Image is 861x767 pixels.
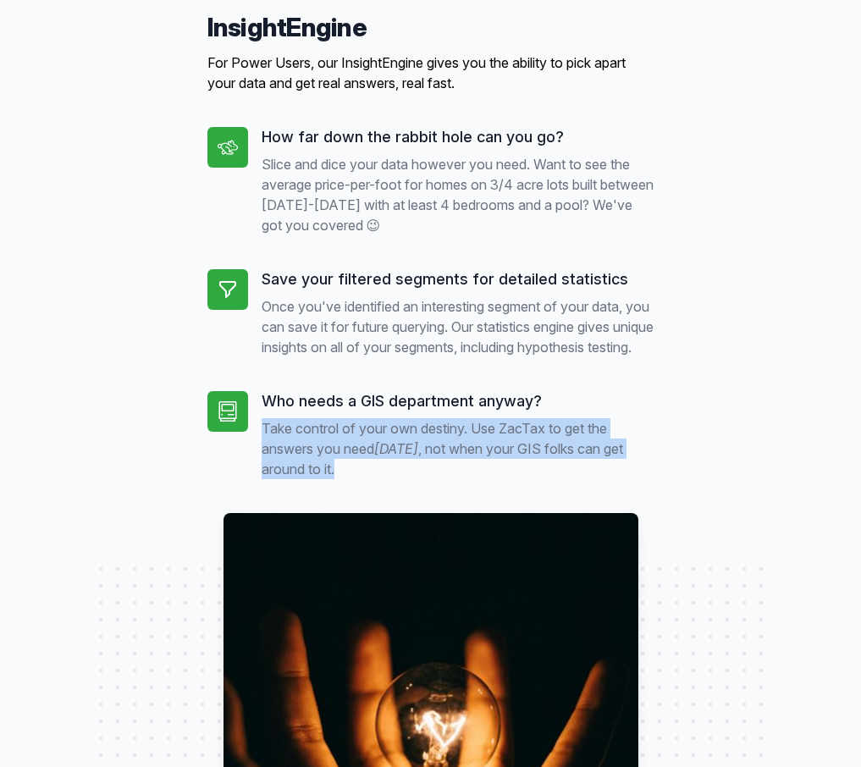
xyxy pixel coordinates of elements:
[262,154,654,235] p: Slice and dice your data however you need. Want to see the average price-per-foot for homes on 3/...
[262,127,654,147] h5: How far down the rabbit hole can you go?
[262,418,654,479] p: Take control of your own destiny. Use ZacTax to get the answers you need , not when your GIS folk...
[207,12,654,42] h4: InsightEngine
[207,52,654,93] p: For Power Users, our InsightEngine gives you the ability to pick apart your data and get real ans...
[262,391,654,411] h5: Who needs a GIS department anyway?
[374,440,418,457] em: [DATE]
[262,269,654,290] h5: Save your filtered segments for detailed statistics
[262,296,654,357] p: Once you've identified an interesting segment of your data, you can save it for future querying. ...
